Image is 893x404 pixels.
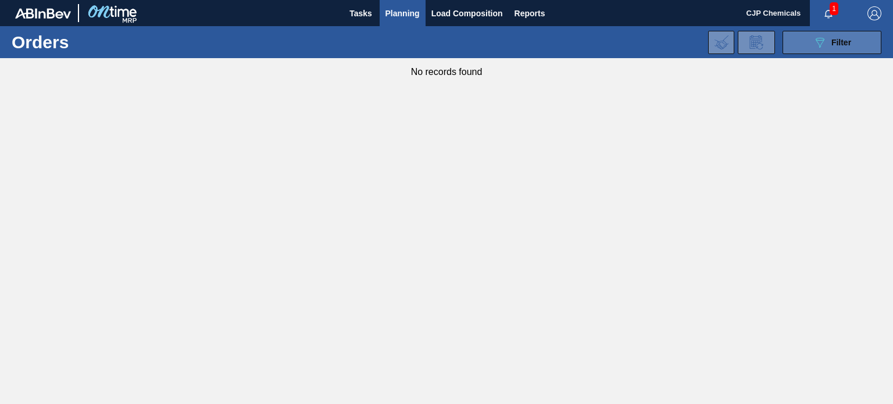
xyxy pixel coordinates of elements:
div: Import Order Negotiation [708,31,734,54]
div: Order Review Request [738,31,775,54]
img: TNhmsLtSVTkK8tSr43FrP2fwEKptu5GPRR3wAAAABJRU5ErkJggg== [15,8,71,19]
span: Tasks [348,6,374,20]
span: Planning [385,6,420,20]
span: Filter [831,38,851,47]
img: Logout [867,6,881,20]
span: Load Composition [431,6,503,20]
span: 1 [830,2,838,15]
button: Filter [783,31,881,54]
span: Reports [515,6,545,20]
button: Notifications [810,5,847,22]
h1: Orders [12,35,178,49]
